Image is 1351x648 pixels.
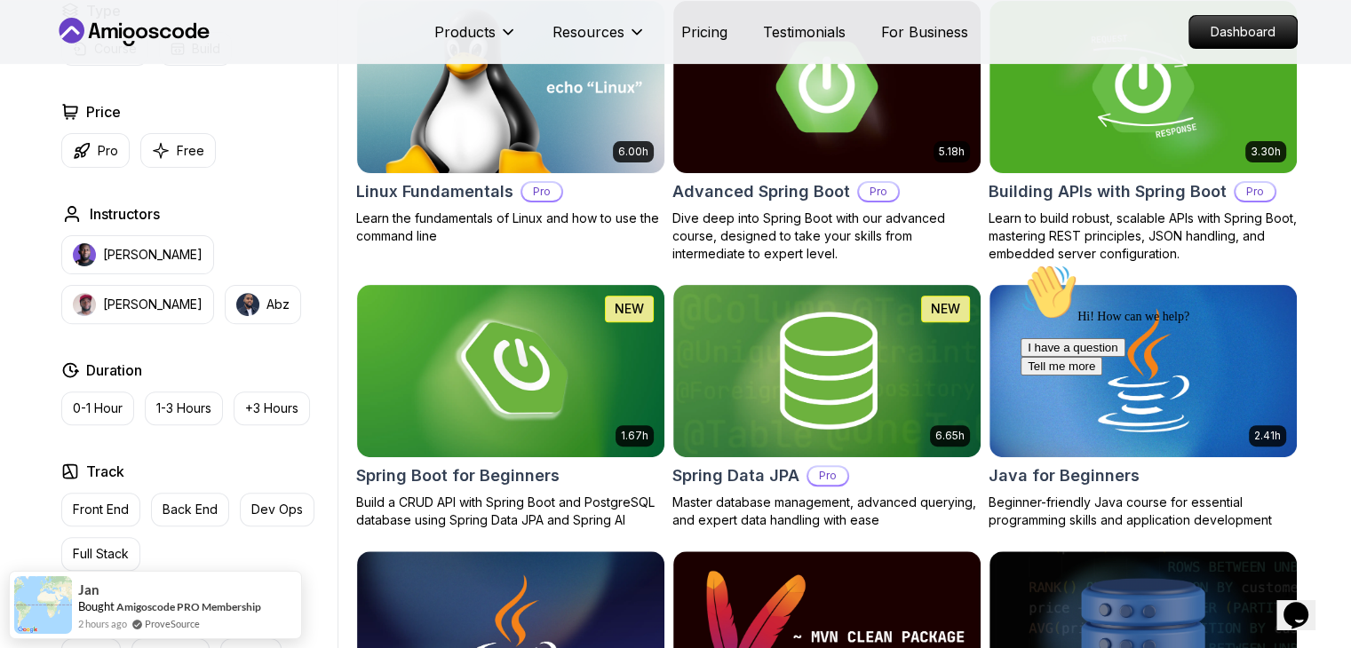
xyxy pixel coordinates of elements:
[73,243,96,266] img: instructor img
[61,391,134,425] button: 0-1 Hour
[615,300,644,318] p: NEW
[78,599,115,613] span: Bought
[61,537,140,571] button: Full Stack
[434,21,496,43] p: Products
[61,493,140,526] button: Front End
[931,300,960,318] p: NEW
[145,391,223,425] button: 1-3 Hours
[1251,145,1281,159] p: 3.30h
[151,493,229,526] button: Back End
[73,501,129,518] p: Front End
[86,101,121,122] h2: Price
[73,545,129,563] p: Full Stack
[177,142,204,160] p: Free
[989,463,1140,488] h2: Java for Beginners
[145,616,200,631] a: ProveSource
[673,1,981,173] img: Advanced Spring Boot card
[989,1,1297,173] img: Building APIs with Spring Boot card
[859,183,898,201] p: Pro
[357,285,664,457] img: Spring Boot for Beginners card
[103,246,203,264] p: [PERSON_NAME]
[673,285,981,457] img: Spring Data JPA card
[672,209,981,263] p: Dive deep into Spring Boot with our advanced course, designed to take your skills from intermedia...
[672,494,981,529] p: Master database management, advanced querying, and expert data handling with ease
[156,399,211,417] p: 1-3 Hours
[86,360,142,381] h2: Duration
[90,203,160,225] h2: Instructors
[78,582,99,597] span: Jan
[356,179,513,204] h2: Linux Fundamentals
[1188,15,1298,49] a: Dashboard
[14,576,72,634] img: provesource social proof notification image
[234,391,310,425] button: +3 Hours
[939,145,965,159] p: 5.18h
[1276,577,1333,630] iframe: chat widget
[103,296,203,313] p: [PERSON_NAME]
[98,142,118,160] p: Pro
[7,7,64,64] img: :wave:
[61,235,214,274] button: instructor img[PERSON_NAME]
[1236,183,1275,201] p: Pro
[672,463,799,488] h2: Spring Data JPA
[522,183,561,201] p: Pro
[78,616,127,631] span: 2 hours ago
[356,463,560,488] h2: Spring Boot for Beginners
[7,100,89,119] button: Tell me more
[621,429,648,443] p: 1.67h
[73,399,123,417] p: 0-1 Hour
[357,1,664,173] img: Linux Fundamentals card
[672,179,850,204] h2: Advanced Spring Boot
[61,133,130,168] button: Pro
[7,53,176,67] span: Hi! How can we help?
[989,284,1298,529] a: Java for Beginners card2.41hJava for BeginnersBeginner-friendly Java course for essential program...
[552,21,624,43] p: Resources
[225,285,301,324] button: instructor imgAbz
[989,494,1298,529] p: Beginner-friendly Java course for essential programming skills and application development
[356,494,665,529] p: Build a CRUD API with Spring Boot and PostgreSQL database using Spring Data JPA and Spring AI
[61,285,214,324] button: instructor img[PERSON_NAME]
[356,284,665,529] a: Spring Boot for Beginners card1.67hNEWSpring Boot for BeginnersBuild a CRUD API with Spring Boot ...
[73,293,96,316] img: instructor img
[140,133,216,168] button: Free
[681,21,727,43] a: Pricing
[808,467,847,485] p: Pro
[989,179,1227,204] h2: Building APIs with Spring Boot
[236,293,259,316] img: instructor img
[7,7,327,119] div: 👋Hi! How can we help?I have a questionTell me more
[116,600,261,613] a: Amigoscode PRO Membership
[763,21,846,43] a: Testimonials
[935,429,965,443] p: 6.65h
[552,21,646,57] button: Resources
[618,145,648,159] p: 6.00h
[251,501,303,518] p: Dev Ops
[240,493,314,526] button: Dev Ops
[434,21,517,57] button: Products
[989,209,1298,263] p: Learn to build robust, scalable APIs with Spring Boot, mastering REST principles, JSON handling, ...
[881,21,968,43] a: For Business
[7,82,112,100] button: I have a question
[245,399,298,417] p: +3 Hours
[672,284,981,529] a: Spring Data JPA card6.65hNEWSpring Data JPAProMaster database management, advanced querying, and ...
[1189,16,1297,48] p: Dashboard
[1013,257,1333,568] iframe: chat widget
[356,209,665,245] p: Learn the fundamentals of Linux and how to use the command line
[86,461,124,482] h2: Track
[989,285,1297,457] img: Java for Beginners card
[163,501,218,518] p: Back End
[266,296,290,313] p: Abz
